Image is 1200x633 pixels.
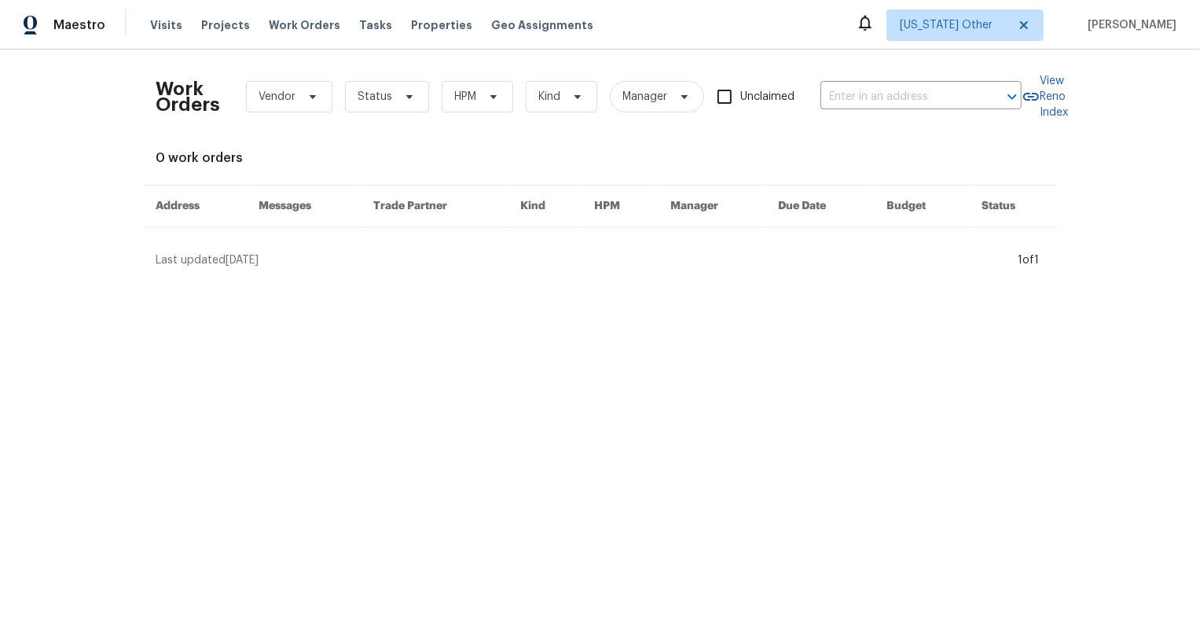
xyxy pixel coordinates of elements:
span: HPM [455,89,477,105]
a: View Reno Index [1022,73,1069,120]
div: 0 work orders [156,150,1044,166]
th: Status [969,186,1056,227]
span: Properties [411,17,472,33]
th: Manager [658,186,766,227]
span: Visits [150,17,182,33]
th: Messages [246,186,361,227]
th: Trade Partner [361,186,508,227]
th: Kind [508,186,582,227]
span: Manager [623,89,668,105]
span: [PERSON_NAME] [1081,17,1176,33]
span: Projects [201,17,250,33]
span: [DATE] [226,255,259,266]
span: Tasks [359,20,392,31]
span: Work Orders [269,17,340,33]
span: Status [358,89,393,105]
h2: Work Orders [156,81,221,112]
span: Geo Assignments [491,17,593,33]
span: Maestro [53,17,105,33]
span: Unclaimed [741,89,795,105]
th: Due Date [765,186,874,227]
div: Last updated [156,252,1014,268]
th: Budget [874,186,969,227]
input: Enter in an address [820,85,978,109]
span: Kind [539,89,561,105]
span: Vendor [259,89,296,105]
span: [US_STATE] Other [900,17,1007,33]
div: 1 of 1 [1018,252,1040,268]
button: Open [1001,86,1023,108]
th: HPM [582,186,658,227]
th: Address [144,186,246,227]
